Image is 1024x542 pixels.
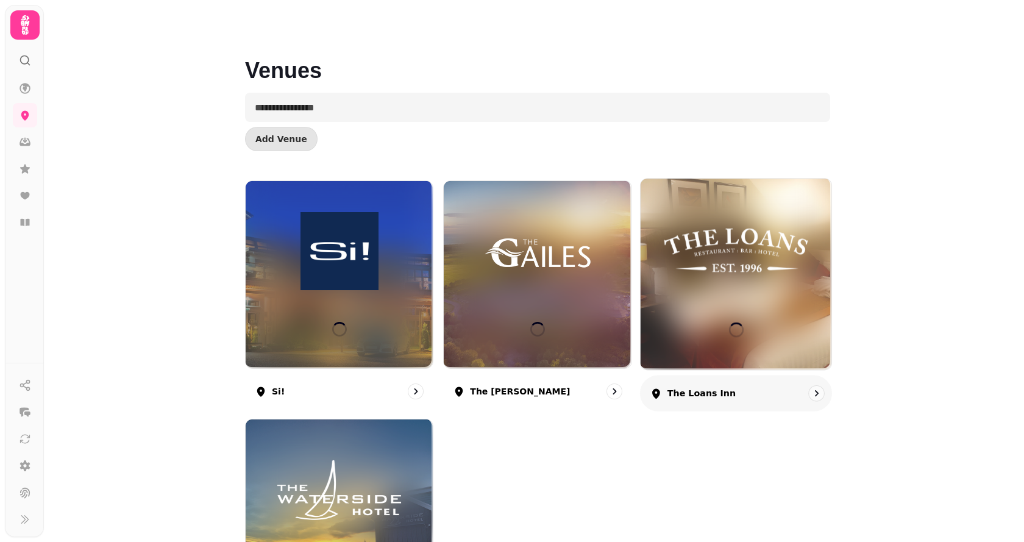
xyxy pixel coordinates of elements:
a: The Loans InnThe Loans InnThe Loans Inn [640,178,833,412]
span: Add Venue [255,135,307,143]
svg: go to [810,387,822,399]
p: Si! [272,385,285,398]
svg: go to [608,385,620,398]
h1: Venues [245,29,830,83]
img: The Waterside [269,451,409,529]
p: The [PERSON_NAME] [470,385,570,398]
p: The Loans Inn [667,387,735,399]
img: The Gailes [468,212,608,290]
img: Si! [269,212,409,290]
img: The Loans Inn [664,211,808,291]
a: Si!Si!Si! [245,180,433,409]
svg: go to [410,385,422,398]
button: Add Venue [245,127,318,151]
a: The GailesThe GailesThe [PERSON_NAME] [443,180,631,409]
